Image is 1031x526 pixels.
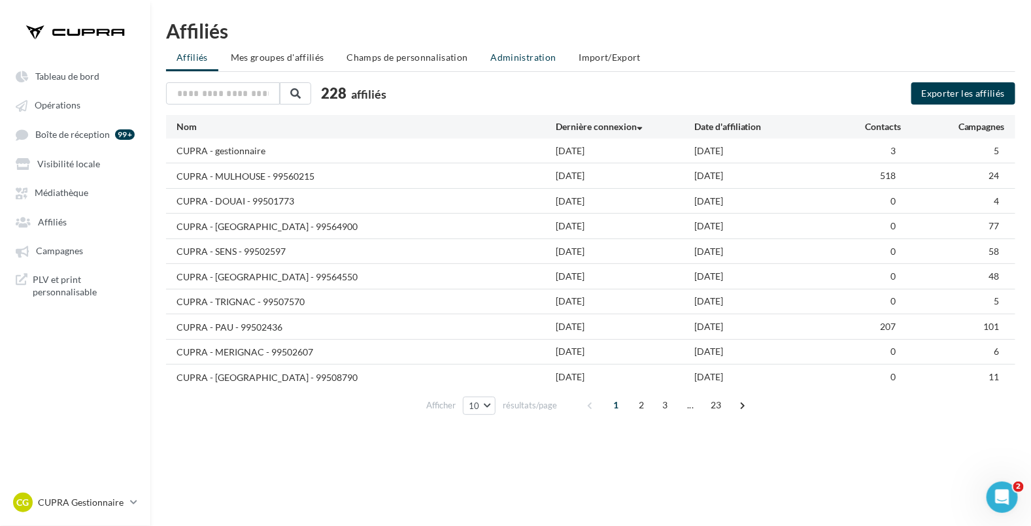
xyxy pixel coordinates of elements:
a: Opérations [8,93,143,116]
span: Tableau de bord [35,71,99,82]
span: résultats/page [503,399,557,412]
span: 24 [989,170,1000,181]
span: Champs de personnalisation [347,52,468,63]
span: Boîte de réception [35,129,110,140]
span: 11 [989,371,1000,382]
span: 2 [1013,482,1024,492]
div: [DATE] [556,370,694,384]
span: Opérations [35,100,80,111]
a: Affiliés [8,210,143,233]
a: Médiathèque [8,180,143,204]
span: Administration [491,52,556,63]
div: [DATE] [694,195,832,208]
div: CUPRA - MULHOUSE - 99560215 [177,170,314,183]
span: 0 [891,220,896,231]
span: 58 [989,246,1000,257]
div: Contacts [832,120,902,133]
span: 0 [891,271,896,282]
div: CUPRA - [GEOGRAPHIC_DATA] - 99508790 [177,371,358,384]
div: [DATE] [694,220,832,233]
div: [DATE] [556,295,694,308]
span: 5 [994,145,1000,156]
span: 1 [605,395,626,416]
div: [DATE] [556,245,694,258]
div: CUPRA - MERIGNAC - 99502607 [177,346,313,359]
div: Date d'affiliation [694,120,832,133]
span: Visibilité locale [37,158,100,169]
span: 5 [994,295,1000,306]
a: Visibilité locale [8,152,143,175]
span: 2 [631,395,652,416]
div: CUPRA - TRIGNAC - 99507570 [177,295,305,308]
a: PLV et print personnalisable [8,268,143,304]
a: Boîte de réception 99+ [8,122,143,146]
span: ... [680,395,701,416]
div: Campagnes [902,120,1005,133]
span: 77 [989,220,1000,231]
div: [DATE] [694,295,832,308]
span: 0 [891,295,896,306]
div: CUPRA - PAU - 99502436 [177,321,282,334]
div: CUPRA - [GEOGRAPHIC_DATA] - 99564900 [177,220,358,233]
span: 48 [989,271,1000,282]
span: 518 [881,170,896,181]
div: Nom [177,120,556,133]
span: 4 [994,195,1000,206]
div: CUPRA - SENS - 99502597 [177,245,286,258]
span: 23 [705,395,727,416]
div: [DATE] [556,169,694,182]
span: 3 [891,145,896,156]
div: [DATE] [694,245,832,258]
span: affiliés [351,87,386,101]
div: [DATE] [694,270,832,283]
div: Dernière connexion [556,120,694,133]
div: [DATE] [556,195,694,208]
div: [DATE] [694,370,832,384]
span: 207 [881,321,896,332]
div: [DATE] [556,144,694,157]
div: CUPRA - [GEOGRAPHIC_DATA] - 99564550 [177,271,358,284]
div: [DATE] [556,220,694,233]
div: CUPRA - DOUAI - 99501773 [177,195,294,208]
p: CUPRA Gestionnaire [38,496,125,509]
span: Médiathèque [35,188,88,199]
span: CG [17,496,29,509]
span: 3 [654,395,675,416]
div: [DATE] [556,270,694,283]
span: 0 [891,246,896,257]
span: PLV et print personnalisable [33,273,135,299]
div: [DATE] [556,345,694,358]
div: [DATE] [694,345,832,358]
span: 0 [891,371,896,382]
div: [DATE] [556,320,694,333]
span: Import/Export [579,52,641,63]
div: 99+ [115,129,135,140]
button: 10 [463,397,496,415]
span: 10 [469,401,480,411]
div: [DATE] [694,169,832,182]
span: Campagnes [36,246,83,257]
div: Affiliés [166,21,1015,41]
span: 0 [891,346,896,357]
span: 6 [994,346,1000,357]
span: Mes groupes d'affiliés [231,52,324,63]
span: Afficher [426,399,456,412]
a: CG CUPRA Gestionnaire [10,490,140,515]
span: 228 [321,83,346,103]
div: [DATE] [694,144,832,157]
a: Campagnes [8,238,143,262]
iframe: Intercom live chat [987,482,1018,513]
span: 0 [891,195,896,206]
button: Exporter les affiliés [911,82,1015,105]
a: Tableau de bord [8,64,143,88]
span: 101 [984,321,1000,332]
span: Affiliés [38,216,67,227]
div: [DATE] [694,320,832,333]
div: CUPRA - gestionnaire [177,144,265,157]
